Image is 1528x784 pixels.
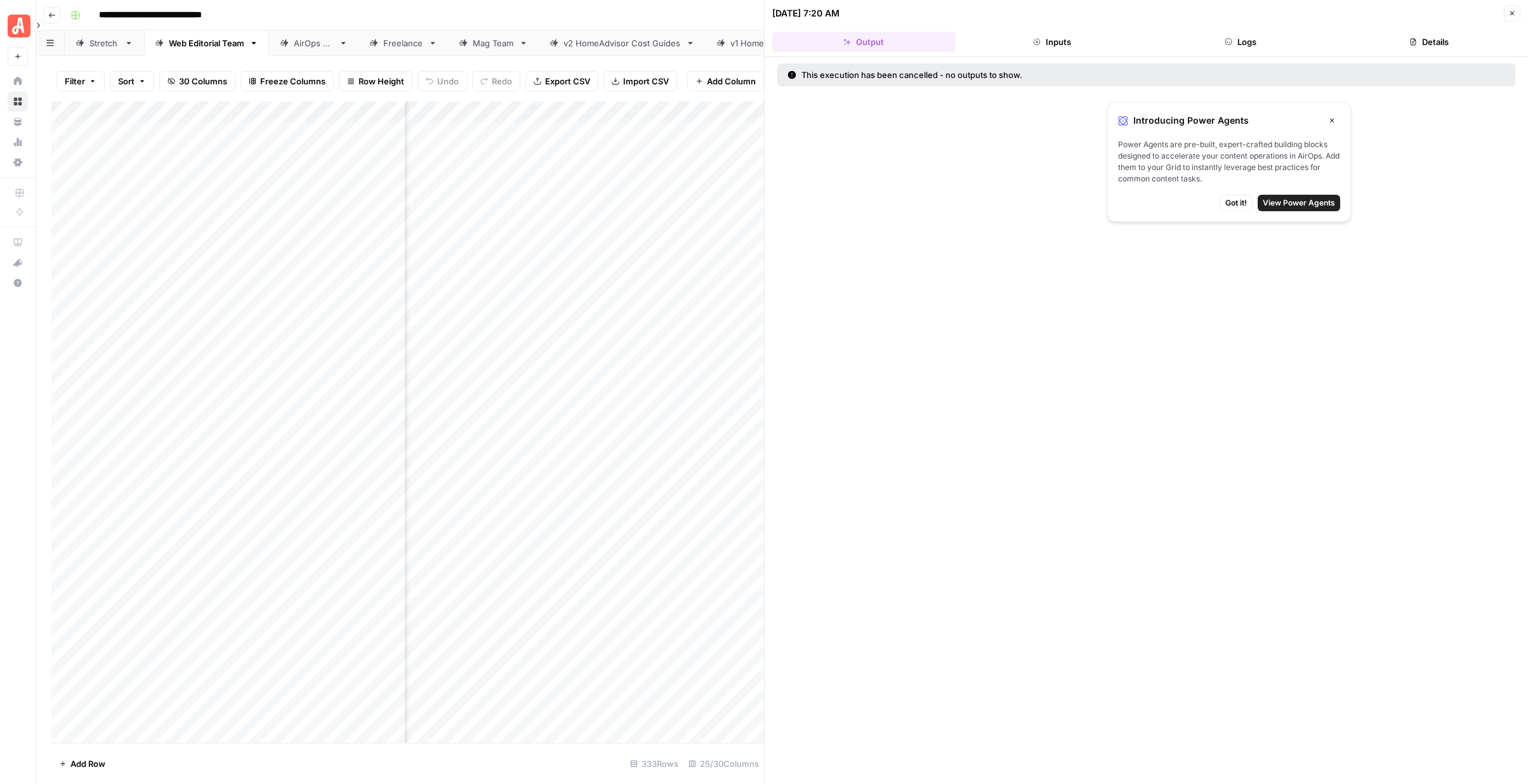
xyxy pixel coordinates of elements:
[418,71,467,91] button: Undo
[437,75,459,88] span: Undo
[294,37,334,49] div: AirOps QA
[525,71,598,91] button: Export CSV
[1258,195,1340,211] button: View Power Agents
[1118,112,1340,129] div: Introducing Power Agents
[1337,32,1520,52] button: Details
[492,75,512,88] span: Redo
[269,30,359,56] a: AirOps QA
[65,30,144,56] a: Stretch
[8,132,28,152] a: Usage
[706,30,871,56] a: v1 HomeAdvisor Cost Guides
[683,754,764,774] div: 25/30 Columns
[603,71,677,91] button: Import CSV
[8,273,28,293] button: Help + Support
[359,75,404,88] span: Row Height
[623,75,669,88] span: Import CSV
[65,75,85,88] span: Filter
[56,71,105,91] button: Filter
[448,30,539,56] a: Mag Team
[359,30,448,56] a: Freelance
[1220,195,1253,211] button: Got it!
[169,37,244,49] div: Web Editorial Team
[1118,139,1340,185] span: Power Agents are pre-built, expert-crafted building blocks designed to accelerate your content op...
[787,69,1264,81] div: This execution has been cancelled - no outputs to show.
[110,71,154,91] button: Sort
[51,754,113,774] button: Add Row
[159,71,235,91] button: 30 Columns
[144,30,269,56] a: Web Editorial Team
[539,30,706,56] a: v2 HomeAdvisor Cost Guides
[1263,197,1335,209] span: View Power Agents
[730,37,846,49] div: v1 HomeAdvisor Cost Guides
[707,75,756,88] span: Add Column
[8,71,28,91] a: Home
[772,32,956,52] button: Output
[8,15,30,37] img: Angi Logo
[8,253,27,272] div: What's new?
[563,37,681,49] div: v2 HomeAdvisor Cost Guides
[8,10,28,42] button: Workspace: Angi
[383,37,423,49] div: Freelance
[70,757,105,770] span: Add Row
[89,37,119,49] div: Stretch
[8,112,28,132] a: Your Data
[1149,32,1333,52] button: Logs
[772,7,840,20] div: [DATE] 7:20 AM
[687,71,764,91] button: Add Column
[472,71,520,91] button: Redo
[625,754,683,774] div: 333 Rows
[473,37,514,49] div: Mag Team
[961,32,1144,52] button: Inputs
[118,75,135,88] span: Sort
[240,71,334,91] button: Freeze Columns
[8,232,28,252] a: AirOps Academy
[8,152,28,173] a: Settings
[8,91,28,112] a: Browse
[1225,197,1247,209] span: Got it!
[8,252,28,273] button: What's new?
[260,75,326,88] span: Freeze Columns
[339,71,412,91] button: Row Height
[545,75,590,88] span: Export CSV
[179,75,227,88] span: 30 Columns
